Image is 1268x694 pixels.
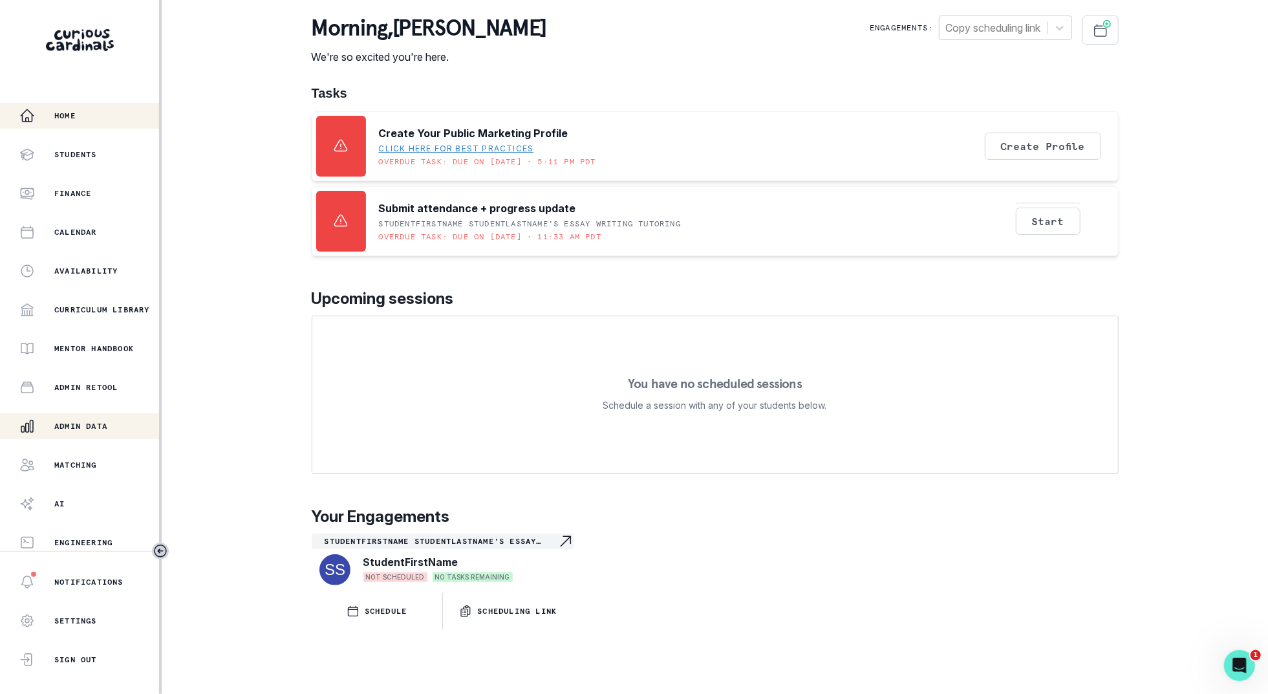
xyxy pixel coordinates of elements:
[1082,16,1119,45] button: Schedule Sessions
[54,343,134,354] p: Mentor Handbook
[379,201,576,216] p: Submit attendance + progress update
[628,377,802,390] p: You have no scheduled sessions
[152,543,169,559] button: Toggle sidebar
[54,382,118,393] p: Admin Retool
[379,157,596,167] p: Overdue task: Due on [DATE] • 5:11 PM PDT
[54,227,97,237] p: Calendar
[365,606,407,616] p: SCHEDULE
[325,536,558,547] p: StudentFirstName StudentLastName's Essay Writing tutoring
[312,85,1119,101] h1: Tasks
[379,219,681,229] p: StudentFirstName StudentLastName's Essay Writing tutoring
[54,499,65,509] p: AI
[54,421,107,431] p: Admin Data
[1016,208,1080,235] button: Start
[54,616,97,626] p: Settings
[603,398,827,413] p: Schedule a session with any of your students below.
[443,593,574,629] button: Scheduling Link
[363,554,458,570] p: StudentFirstName
[54,111,76,121] p: Home
[312,287,1119,310] p: Upcoming sessions
[1224,650,1255,681] iframe: Intercom live chat
[54,266,118,276] p: Availability
[46,29,114,51] img: Curious Cardinals Logo
[1251,650,1261,660] span: 1
[54,537,113,548] p: Engineering
[54,149,97,160] p: Students
[54,305,150,315] p: Curriculum Library
[312,593,442,629] button: SCHEDULE
[477,606,557,616] p: Scheduling Link
[558,534,574,549] svg: Navigate to engagement page
[319,554,350,585] img: svg
[946,20,1041,36] div: Copy scheduling link
[54,460,97,470] p: Matching
[379,125,568,141] p: Create Your Public Marketing Profile
[379,232,601,242] p: Overdue task: Due on [DATE] • 11:33 AM PDT
[54,188,91,199] p: Finance
[54,577,124,587] p: Notifications
[870,23,933,33] p: Engagements:
[312,49,546,65] p: We're so excited you're here.
[312,505,1119,528] p: Your Engagements
[363,572,427,582] span: NOT SCHEDULED
[985,133,1101,160] button: Create Profile
[379,144,534,154] a: Click here for best practices
[54,655,97,665] p: Sign Out
[433,572,513,582] span: NO TASKS REMAINING
[312,534,574,588] a: StudentFirstName StudentLastName's Essay Writing tutoringNavigate to engagement pageStudentFirstN...
[312,16,546,41] p: morning , [PERSON_NAME]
